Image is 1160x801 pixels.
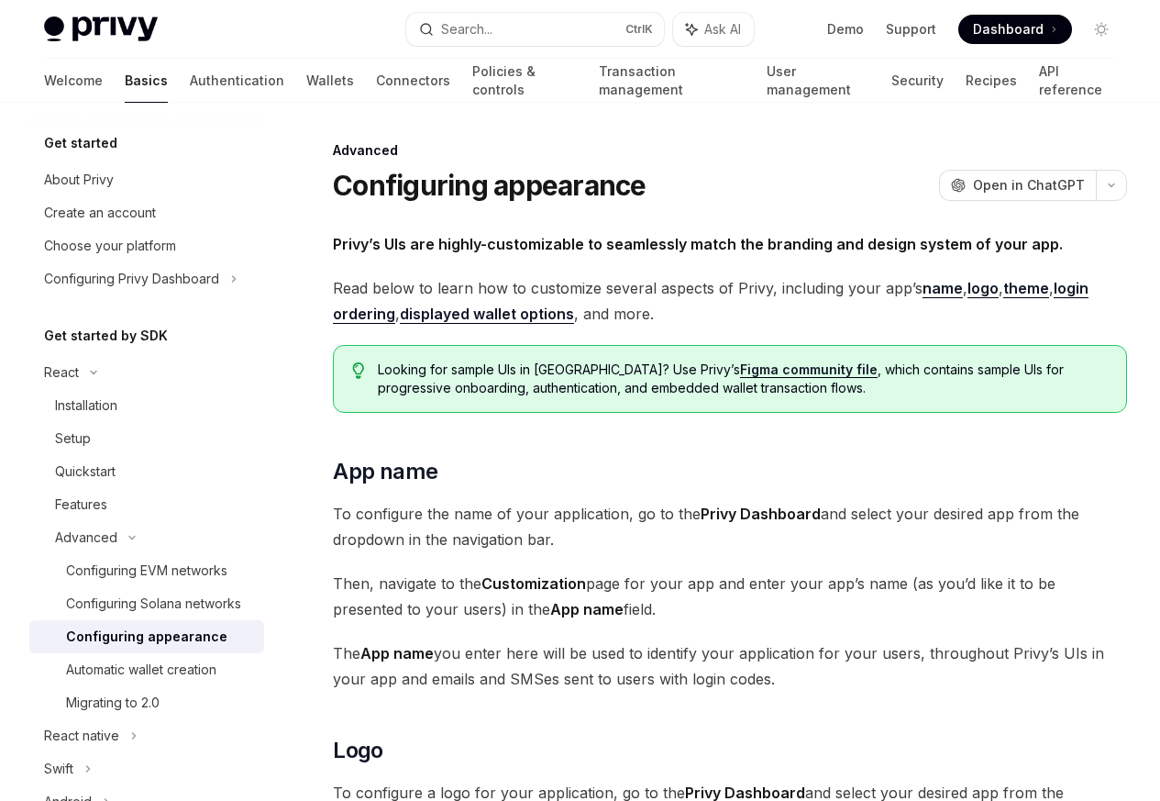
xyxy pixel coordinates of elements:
a: Configuring EVM networks [29,554,264,587]
strong: Privy Dashboard [701,505,821,523]
div: About Privy [44,169,114,191]
a: Choose your platform [29,229,264,262]
div: Configuring EVM networks [66,560,227,582]
div: Quickstart [55,461,116,483]
a: Policies & controls [472,59,577,103]
a: Transaction management [599,59,744,103]
h1: Configuring appearance [333,169,646,202]
button: Ask AI [673,13,754,46]
a: Migrating to 2.0 [29,686,264,719]
div: Installation [55,395,117,417]
a: theme [1003,279,1049,298]
a: Quickstart [29,455,264,488]
a: Welcome [44,59,103,103]
span: Logo [333,736,383,765]
button: Toggle dark mode [1087,15,1116,44]
button: Open in ChatGPT [939,170,1096,201]
div: Features [55,494,107,516]
a: Create an account [29,196,264,229]
a: Setup [29,422,264,455]
a: API reference [1039,59,1116,103]
div: Configuring appearance [66,626,227,648]
span: Then, navigate to the page for your app and enter your app’s name (as you’d like it to be present... [333,571,1127,622]
div: React native [44,725,119,747]
strong: App name [360,644,434,662]
a: Configuring appearance [29,620,264,653]
span: Looking for sample UIs in [GEOGRAPHIC_DATA]? Use Privy’s , which contains sample UIs for progress... [378,361,1108,397]
div: Choose your platform [44,235,176,257]
div: Advanced [55,527,117,549]
span: Ask AI [704,20,741,39]
span: The you enter here will be used to identify your application for your users, throughout Privy’s U... [333,640,1127,692]
a: Dashboard [958,15,1072,44]
strong: Customization [481,574,586,593]
svg: Tip [352,362,365,379]
a: displayed wallet options [400,305,574,324]
a: name [922,279,963,298]
a: Wallets [306,59,354,103]
div: Setup [55,428,91,450]
div: Search... [441,18,492,40]
div: Automatic wallet creation [66,659,216,681]
div: Migrating to 2.0 [66,692,160,714]
a: About Privy [29,163,264,196]
h5: Get started [44,132,117,154]
div: Advanced [333,141,1127,160]
a: Figma community file [740,362,878,378]
a: Connectors [376,59,450,103]
h5: Get started by SDK [44,325,168,347]
a: Configuring Solana networks [29,587,264,620]
strong: App name [550,600,624,618]
button: Search...CtrlK [406,13,664,46]
a: Support [886,20,936,39]
span: Dashboard [973,20,1044,39]
a: Security [891,59,944,103]
a: Basics [125,59,168,103]
strong: Privy’s UIs are highly-customizable to seamlessly match the branding and design system of your app. [333,235,1063,253]
div: Create an account [44,202,156,224]
a: Demo [827,20,864,39]
span: Read below to learn how to customize several aspects of Privy, including your app’s , , , , , and... [333,275,1127,327]
div: Swift [44,758,73,780]
span: Open in ChatGPT [973,176,1085,195]
a: User management [767,59,870,103]
span: App name [333,457,437,486]
a: Features [29,488,264,521]
div: Configuring Solana networks [66,593,241,615]
a: logo [967,279,999,298]
a: Automatic wallet creation [29,653,264,686]
a: Recipes [966,59,1017,103]
div: React [44,362,79,384]
img: light logo [44,17,158,42]
a: Installation [29,389,264,422]
a: Authentication [190,59,284,103]
div: Configuring Privy Dashboard [44,268,219,290]
span: To configure the name of your application, go to the and select your desired app from the dropdow... [333,501,1127,552]
span: Ctrl K [625,22,653,37]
